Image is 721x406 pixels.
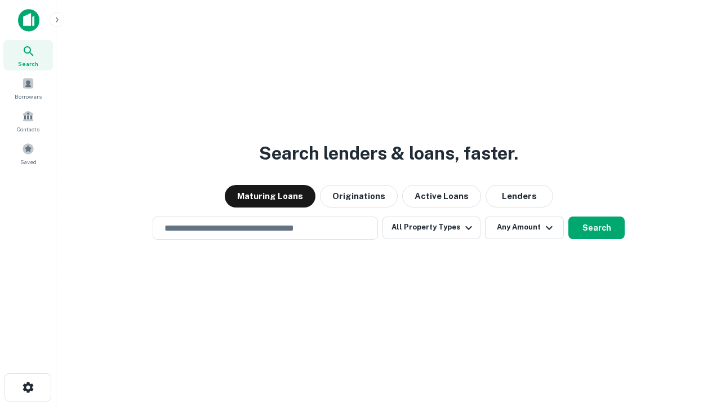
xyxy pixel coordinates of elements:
[18,59,38,68] span: Search
[20,157,37,166] span: Saved
[568,217,625,239] button: Search
[402,185,481,208] button: Active Loans
[485,217,564,239] button: Any Amount
[259,140,518,167] h3: Search lenders & loans, faster.
[382,217,480,239] button: All Property Types
[320,185,398,208] button: Originations
[665,280,721,334] iframe: Chat Widget
[3,40,53,70] a: Search
[17,125,39,134] span: Contacts
[15,92,42,101] span: Borrowers
[3,73,53,103] a: Borrowers
[3,105,53,136] a: Contacts
[3,138,53,169] a: Saved
[486,185,553,208] button: Lenders
[18,9,39,32] img: capitalize-icon.png
[225,185,315,208] button: Maturing Loans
